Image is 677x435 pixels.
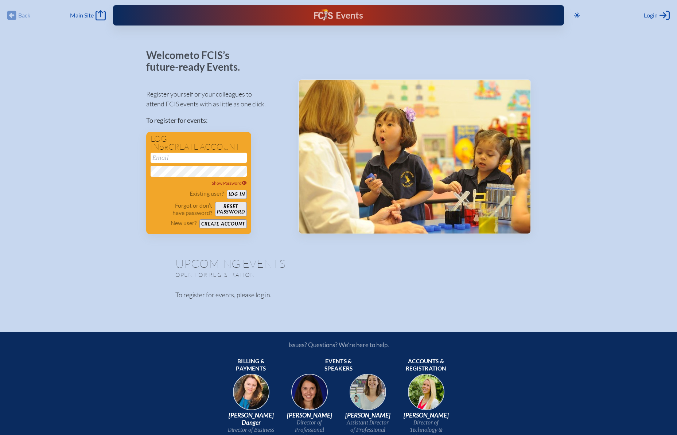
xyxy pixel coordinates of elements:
[342,412,394,419] span: [PERSON_NAME]
[146,115,287,125] p: To register for events:
[175,290,502,300] p: To register for events, please log in.
[70,12,94,19] span: Main Site
[227,190,247,199] button: Log in
[299,80,530,234] img: Events
[312,358,365,372] span: Events & speakers
[146,50,248,72] p: Welcome to FCIS’s future-ready Events.
[286,372,333,419] img: 94e3d245-ca72-49ea-9844-ae84f6d33c0f
[283,412,336,419] span: [PERSON_NAME]
[225,358,277,372] span: Billing & payments
[171,219,197,227] p: New user?
[644,12,658,19] span: Login
[403,372,450,419] img: b1ee34a6-5a78-4519-85b2-7190c4823173
[151,135,247,151] h1: Log in create account
[215,202,246,216] button: Resetpassword
[199,219,246,228] button: Create account
[237,9,439,22] div: FCIS Events — Future ready
[151,153,247,163] input: Email
[228,372,275,419] img: 9c64f3fb-7776-47f4-83d7-46a341952595
[159,144,168,151] span: or
[151,202,213,216] p: Forgot or don’t have password?
[190,190,224,197] p: Existing user?
[212,180,247,186] span: Show Password
[345,372,391,419] img: 545ba9c4-c691-43d5-86fb-b0a622cbeb82
[210,341,467,349] p: Issues? Questions? We’re here to help.
[400,358,452,372] span: Accounts & registration
[146,89,287,109] p: Register yourself or your colleagues to attend FCIS events with as little as one click.
[225,412,277,426] span: [PERSON_NAME] Danger
[70,10,106,20] a: Main Site
[175,258,502,269] h1: Upcoming Events
[400,412,452,419] span: [PERSON_NAME]
[175,271,368,278] p: Open for registration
